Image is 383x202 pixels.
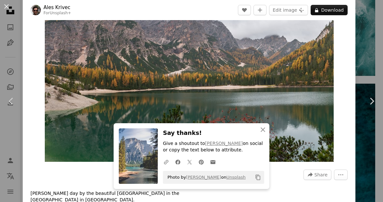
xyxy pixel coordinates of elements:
span: Photo by on [164,172,246,183]
p: Give a shoutout to on social or copy the text below to attribute. [163,140,264,153]
a: Ales Krivec [43,4,71,11]
a: Unsplash [226,175,245,180]
span: Share [315,170,327,180]
a: Share on Twitter [184,155,195,168]
div: For [43,11,71,16]
a: Share on Facebook [172,155,184,168]
a: Share over email [207,155,219,168]
button: Add to Collection [253,5,266,15]
a: [PERSON_NAME] [186,175,221,180]
img: Go to Ales Krivec's profile [31,5,41,15]
button: Download [311,5,348,15]
h3: Say thanks! [163,128,264,138]
a: Next [360,70,383,132]
button: Like [238,5,251,15]
a: [PERSON_NAME] [205,141,243,146]
button: More Actions [334,170,348,180]
a: Share on Pinterest [195,155,207,168]
button: Copy to clipboard [253,172,264,183]
button: Edit image [269,5,308,15]
button: Share this image [303,170,331,180]
a: Unsplash+ [50,11,71,15]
